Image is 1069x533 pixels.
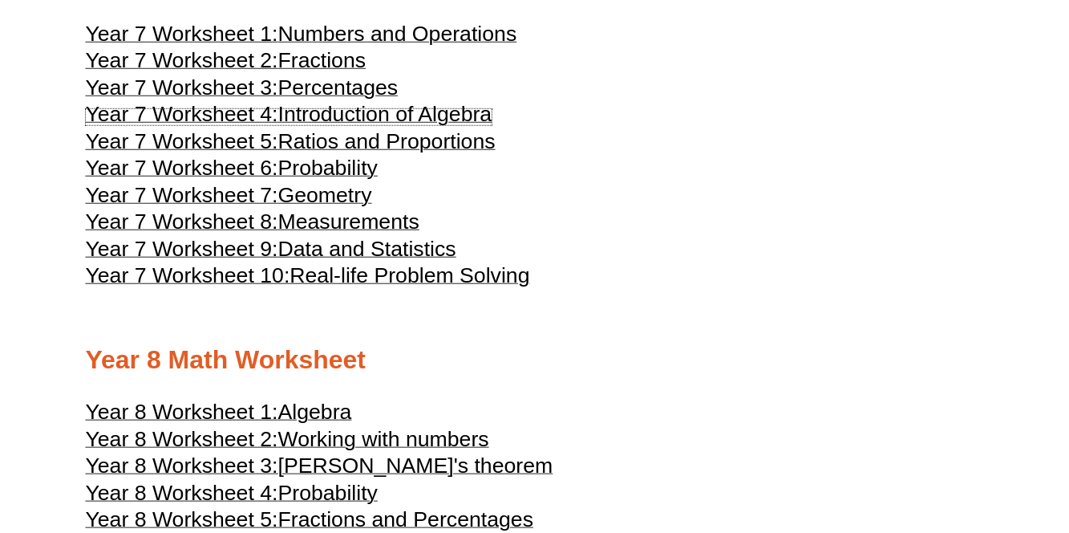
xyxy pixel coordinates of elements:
iframe: Chat Widget [804,352,1069,533]
span: Year 7 Worksheet 6: [86,156,278,180]
span: Data and Statistics [278,237,456,261]
span: Probability [278,481,378,505]
span: Fractions and Percentages [278,507,534,531]
a: Year 7 Worksheet 4:Introduction of Algebra [86,109,492,125]
span: Working with numbers [278,427,489,451]
a: Year 7 Worksheet 1:Numbers and Operations [86,29,517,45]
span: Introduction of Algebra [278,102,492,126]
span: Year 7 Worksheet 4: [86,102,278,126]
span: Fractions [278,48,366,72]
a: Year 7 Worksheet 8:Measurements [86,217,419,233]
a: Year 7 Worksheet 2:Fractions [86,55,366,71]
span: Percentages [278,75,399,100]
span: Measurements [278,210,419,234]
span: Year 7 Worksheet 5: [86,129,278,153]
span: Year 8 Worksheet 4: [86,481,278,505]
span: Year 7 Worksheet 8: [86,210,278,234]
span: Year 7 Worksheet 10: [86,263,290,287]
span: Year 8 Worksheet 2: [86,427,278,451]
a: Year 7 Worksheet 5:Ratios and Proportions [86,136,496,153]
span: Algebra [278,400,352,424]
span: Numbers and Operations [278,22,517,46]
a: Year 7 Worksheet 6:Probability [86,163,379,179]
span: Year 7 Worksheet 7: [86,183,278,207]
a: Year 8 Worksheet 2:Working with numbers [86,434,489,450]
span: Real-life Problem Solving [290,263,529,287]
a: Year 8 Worksheet 3:[PERSON_NAME]'s theorem [86,461,553,477]
span: [PERSON_NAME]'s theorem [278,454,553,478]
span: Year 8 Worksheet 5: [86,507,278,531]
span: Probability [278,156,378,180]
span: Year 8 Worksheet 3: [86,454,278,478]
h2: Year 8 Math Worksheet [86,344,984,377]
a: Year 8 Worksheet 5:Fractions and Percentages [86,515,534,531]
a: Year 7 Worksheet 9:Data and Statistics [86,244,456,260]
span: Year 8 Worksheet 1: [86,400,278,424]
span: Geometry [278,183,372,207]
span: Year 7 Worksheet 1: [86,22,278,46]
a: Year 7 Worksheet 10:Real-life Problem Solving [86,271,530,287]
span: Ratios and Proportions [278,129,496,153]
span: Year 7 Worksheet 9: [86,237,278,261]
a: Year 8 Worksheet 4:Probability [86,488,379,504]
a: Year 7 Worksheet 7:Geometry [86,190,372,206]
span: Year 7 Worksheet 2: [86,48,278,72]
a: Year 7 Worksheet 3:Percentages [86,83,399,99]
a: Year 8 Worksheet 1:Algebra [86,407,352,423]
span: Year 7 Worksheet 3: [86,75,278,100]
